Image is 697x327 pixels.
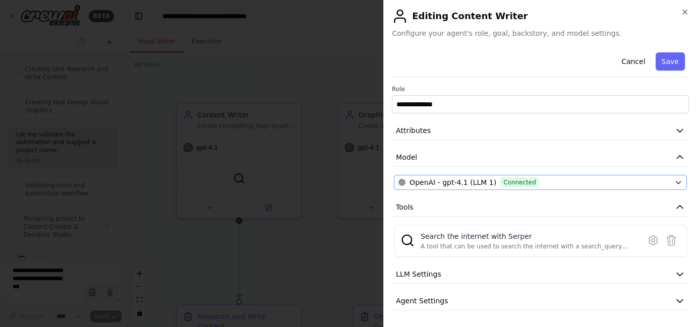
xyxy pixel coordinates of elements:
[392,292,689,310] button: Agent Settings
[662,231,680,249] button: Delete tool
[656,52,685,71] button: Save
[392,8,689,24] h2: Editing Content Writer
[421,231,634,241] div: Search the internet with Serper
[392,121,689,140] button: Attributes
[392,85,689,93] label: Role
[396,202,414,212] span: Tools
[392,28,689,38] span: Configure your agent's role, goal, backstory, and model settings.
[421,242,634,250] div: A tool that can be used to search the internet with a search_query. Supports different search typ...
[615,52,651,71] button: Cancel
[644,231,662,249] button: Configure tool
[500,177,539,187] span: Connected
[392,198,689,217] button: Tools
[400,233,415,247] img: SerperDevTool
[396,152,417,162] span: Model
[392,265,689,284] button: LLM Settings
[392,148,689,167] button: Model
[394,175,687,190] button: OpenAI - gpt-4.1 (LLM 1)Connected
[396,296,448,306] span: Agent Settings
[396,125,431,136] span: Attributes
[396,269,441,279] span: LLM Settings
[410,177,496,187] span: OpenAI - gpt-4.1 (LLM 1)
